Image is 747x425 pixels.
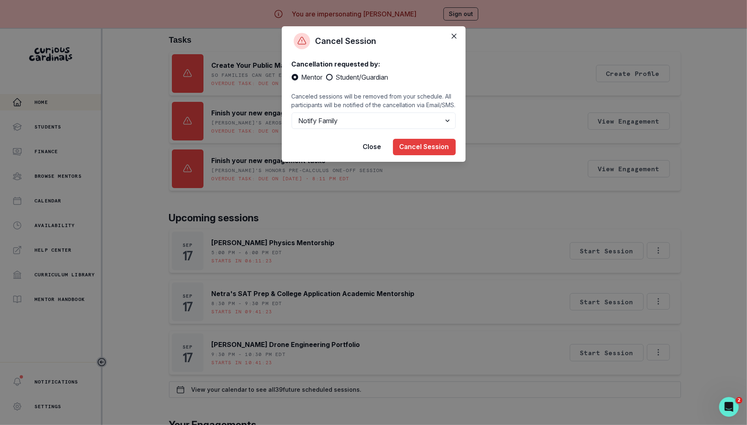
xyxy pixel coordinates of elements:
span: Student/Guardian [336,72,388,82]
p: Cancellation requested by: [292,59,456,69]
button: Close [448,30,461,43]
p: Canceled sessions will be removed from your schedule. All participants will be notified of the ca... [292,92,456,109]
iframe: Intercom live chat [719,397,739,417]
p: Cancel Session [315,35,377,47]
span: Mentor [302,72,323,82]
button: Close [356,139,388,155]
button: Cancel Session [393,139,456,155]
span: 2 [736,397,742,404]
